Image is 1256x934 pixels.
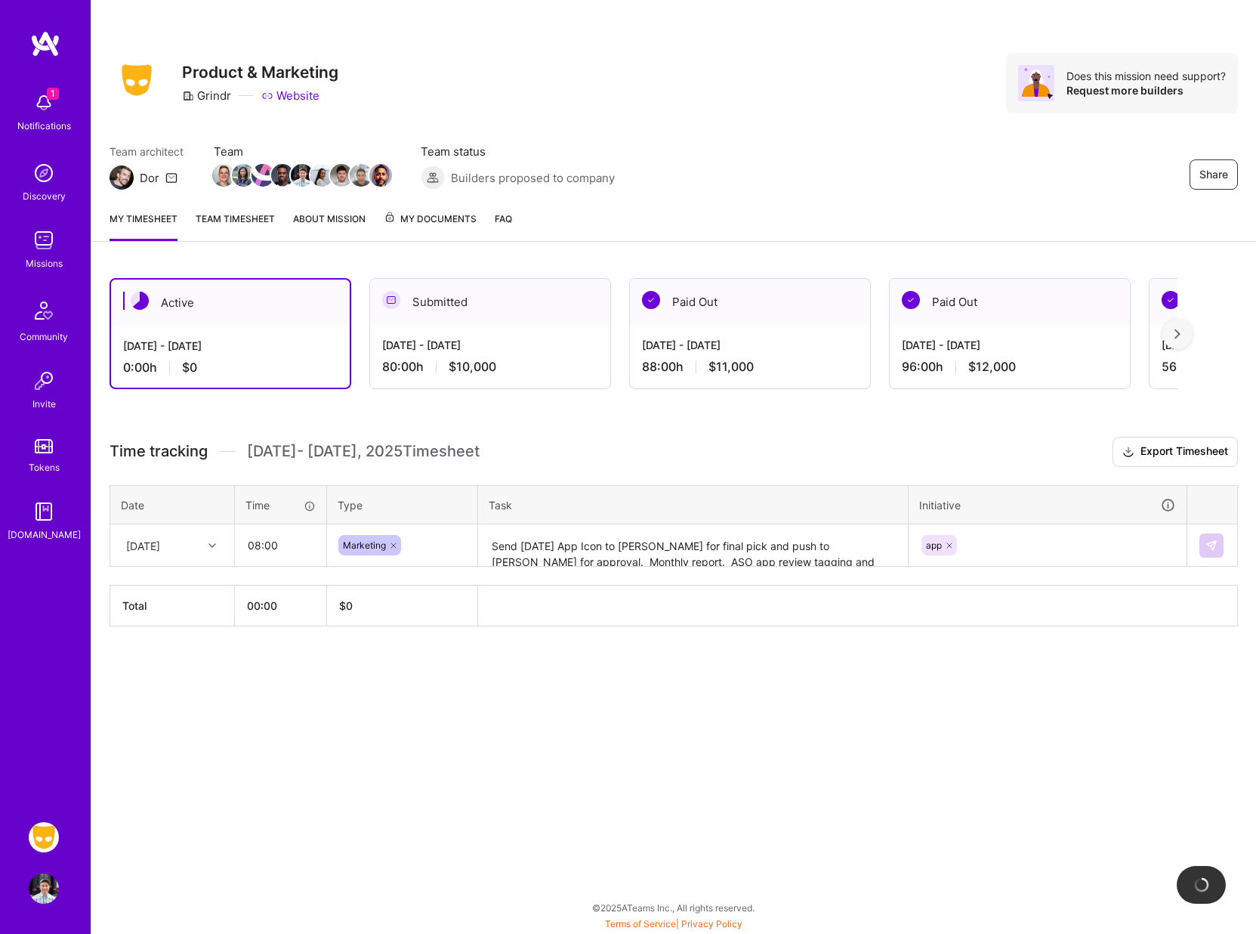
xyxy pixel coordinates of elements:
[310,164,333,187] img: Team Member Avatar
[1066,69,1226,83] div: Does this mission need support?
[382,291,400,309] img: Submitted
[1018,65,1054,101] img: Avatar
[126,537,160,553] div: [DATE]
[111,280,350,326] div: Active
[312,162,332,188] a: Team Member Avatar
[291,164,313,187] img: Team Member Avatar
[605,918,742,929] span: |
[29,874,59,904] img: User Avatar
[351,162,371,188] a: Team Member Avatar
[110,165,134,190] img: Team Architect
[261,88,319,104] a: Website
[451,170,615,186] span: Builders proposed to company
[271,164,294,187] img: Team Member Avatar
[343,540,386,551] span: Marketing
[91,889,1256,926] div: © 2025 ATeams Inc., All rights reserved.
[20,329,68,345] div: Community
[968,359,1016,375] span: $12,000
[1122,444,1134,460] i: icon Download
[25,874,63,904] a: User Avatar
[926,540,942,551] span: app
[681,918,742,929] a: Privacy Policy
[1162,291,1180,309] img: Paid Out
[17,118,71,134] div: Notifications
[47,88,59,100] span: 1
[384,211,477,241] a: My Documents
[252,164,274,187] img: Team Member Avatar
[110,60,164,101] img: Company Logo
[1190,159,1238,190] button: Share
[110,586,235,626] th: Total
[253,162,273,188] a: Team Member Avatar
[25,822,63,852] a: Grindr: Product & Marketing
[382,359,598,375] div: 80:00 h
[371,162,390,188] a: Team Member Avatar
[495,211,512,241] a: FAQ
[140,170,159,186] div: Dor
[1066,83,1226,97] div: Request more builders
[902,359,1118,375] div: 96:00 h
[642,359,858,375] div: 88:00 h
[478,485,909,524] th: Task
[196,211,275,241] a: Team timesheet
[23,188,66,204] div: Discovery
[292,162,312,188] a: Team Member Avatar
[902,337,1118,353] div: [DATE] - [DATE]
[642,337,858,353] div: [DATE] - [DATE]
[110,211,177,241] a: My timesheet
[449,359,496,375] span: $10,000
[233,162,253,188] a: Team Member Avatar
[247,442,480,461] span: [DATE] - [DATE] , 2025 Timesheet
[480,526,906,566] textarea: Send [DATE] App Icon to [PERSON_NAME] for final pick and push to [PERSON_NAME] for approval. Mont...
[370,279,610,325] div: Submitted
[212,164,235,187] img: Team Member Avatar
[1113,437,1238,467] button: Export Timesheet
[708,359,754,375] span: $11,000
[30,30,60,57] img: logo
[605,918,676,929] a: Terms of Service
[29,88,59,118] img: bell
[293,211,366,241] a: About Mission
[890,279,1130,325] div: Paid Out
[327,485,478,524] th: Type
[29,158,59,188] img: discovery
[29,225,59,255] img: teamwork
[902,291,920,309] img: Paid Out
[26,255,63,271] div: Missions
[369,164,392,187] img: Team Member Avatar
[182,360,197,376] span: $0
[214,162,233,188] a: Team Member Avatar
[1205,540,1217,552] img: Submit
[1174,329,1180,339] img: right
[208,542,216,549] i: icon Chevron
[421,165,445,190] img: Builders proposed to company
[273,162,292,188] a: Team Member Avatar
[214,144,390,159] span: Team
[131,292,149,310] img: Active
[339,599,353,612] span: $ 0
[330,164,353,187] img: Team Member Avatar
[165,172,177,184] i: icon Mail
[123,338,338,354] div: [DATE] - [DATE]
[384,211,477,227] span: My Documents
[1199,167,1228,182] span: Share
[29,459,60,475] div: Tokens
[35,439,53,453] img: tokens
[350,164,372,187] img: Team Member Avatar
[110,442,208,461] span: Time tracking
[26,292,62,329] img: Community
[8,527,81,543] div: [DOMAIN_NAME]
[29,822,59,852] img: Grindr: Product & Marketing
[110,144,184,159] span: Team architect
[919,496,1176,514] div: Initiative
[630,279,870,325] div: Paid Out
[332,162,351,188] a: Team Member Avatar
[182,63,338,82] h3: Product & Marketing
[32,396,56,412] div: Invite
[182,88,231,104] div: Grindr
[182,90,194,102] i: icon CompanyGray
[245,497,316,513] div: Time
[232,164,255,187] img: Team Member Avatar
[382,337,598,353] div: [DATE] - [DATE]
[235,586,327,626] th: 00:00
